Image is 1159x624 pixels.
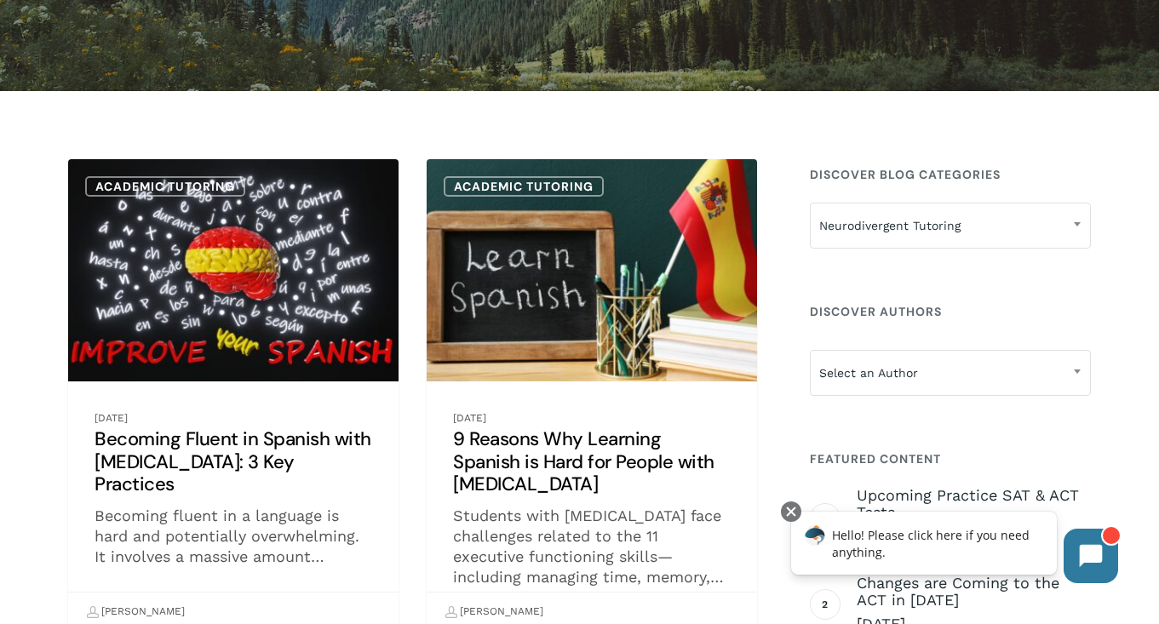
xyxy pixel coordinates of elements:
[810,159,1091,190] h4: Discover Blog Categories
[857,487,1091,547] a: Upcoming Practice SAT & ACT Tests [DATE]
[810,203,1091,249] span: Neurodivergent Tutoring
[810,350,1091,396] span: Select an Author
[773,498,1135,600] iframe: Chatbot
[811,208,1090,243] span: Neurodivergent Tutoring
[444,176,604,197] a: Academic Tutoring
[810,296,1091,327] h4: Discover Authors
[811,355,1090,391] span: Select an Author
[810,444,1091,474] h4: Featured Content
[857,487,1091,521] span: Upcoming Practice SAT & ACT Tests
[85,176,245,197] a: Academic Tutoring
